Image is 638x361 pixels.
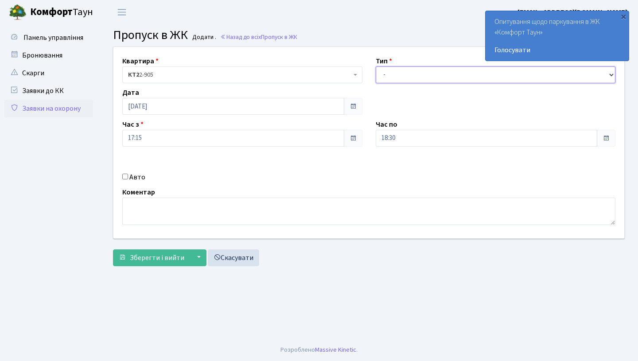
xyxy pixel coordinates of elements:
a: Massive Kinetic [315,345,356,354]
a: Заявки до КК [4,82,93,100]
a: Голосувати [494,45,620,55]
a: Бронювання [4,47,93,64]
div: Опитування щодо паркування в ЖК «Комфорт Таун» [486,11,629,61]
span: Пропуск в ЖК [113,26,188,44]
button: Переключити навігацію [111,5,133,19]
a: Скасувати [208,249,259,266]
b: Комфорт [30,5,73,19]
span: <b>КТ2</b>&nbsp;&nbsp;&nbsp;2-905 [122,66,362,83]
img: logo.png [9,4,27,21]
label: Коментар [122,187,155,198]
label: Час по [376,119,397,130]
div: × [619,12,628,21]
label: Тип [376,56,392,66]
button: Зберегти і вийти [113,249,190,266]
span: <b>КТ2</b>&nbsp;&nbsp;&nbsp;2-905 [128,70,351,79]
a: Заявки на охорону [4,100,93,117]
a: Назад до всіхПропуск в ЖК [220,33,297,41]
a: [EMAIL_ADDRESS][DOMAIN_NAME] [517,7,627,18]
b: [EMAIL_ADDRESS][DOMAIN_NAME] [517,8,627,17]
div: Розроблено . [280,345,358,355]
span: Пропуск в ЖК [261,33,297,41]
label: Дата [122,87,139,98]
b: КТ2 [128,70,139,79]
label: Квартира [122,56,159,66]
label: Час з [122,119,144,130]
span: Панель управління [23,33,83,43]
small: Додати . [191,34,216,41]
label: Авто [129,172,145,182]
a: Панель управління [4,29,93,47]
span: Таун [30,5,93,20]
a: Скарги [4,64,93,82]
span: Зберегти і вийти [130,253,184,263]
